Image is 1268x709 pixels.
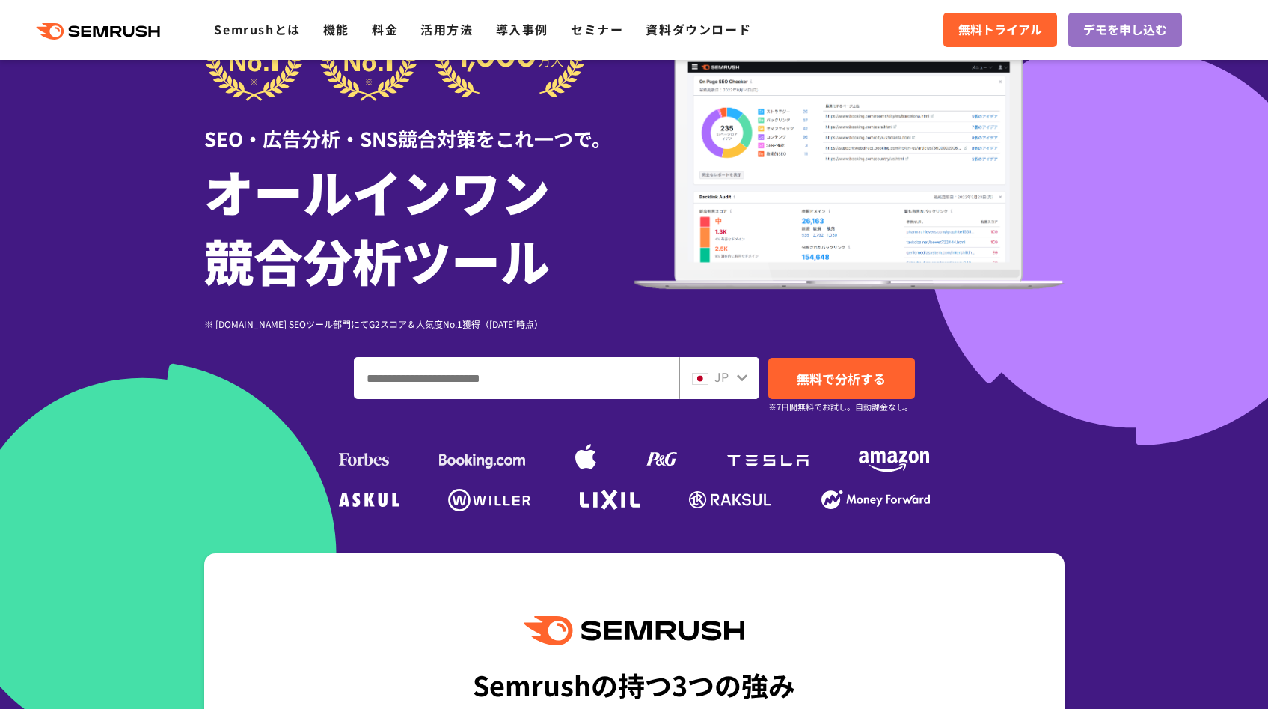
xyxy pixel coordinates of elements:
[571,20,623,38] a: セミナー
[1068,13,1182,47] a: デモを申し込む
[323,20,349,38] a: 機能
[204,317,634,331] div: ※ [DOMAIN_NAME] SEOツール部門にてG2スコア＆人気度No.1獲得（[DATE]時点）
[797,369,886,388] span: 無料で分析する
[204,101,634,153] div: SEO・広告分析・SNS競合対策をこれ一つで。
[355,358,679,398] input: ドメイン、キーワードまたはURLを入力してください
[496,20,548,38] a: 導入事例
[1083,20,1167,40] span: デモを申し込む
[943,13,1057,47] a: 無料トライアル
[524,616,744,645] img: Semrush
[214,20,300,38] a: Semrushとは
[420,20,473,38] a: 活用方法
[768,358,915,399] a: 無料で分析する
[958,20,1042,40] span: 無料トライアル
[646,20,751,38] a: 資料ダウンロード
[768,400,913,414] small: ※7日間無料でお試し。自動課金なし。
[204,156,634,294] h1: オールインワン 競合分析ツール
[372,20,398,38] a: 料金
[714,368,729,386] span: JP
